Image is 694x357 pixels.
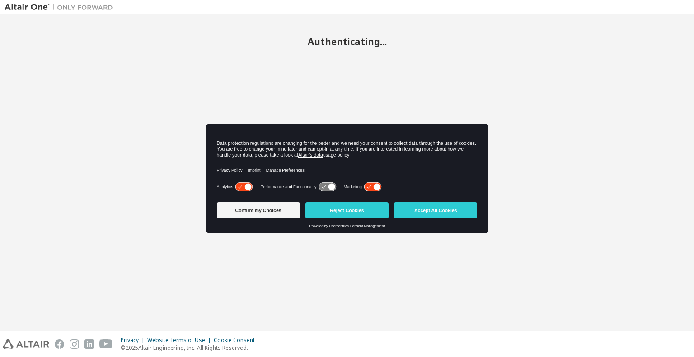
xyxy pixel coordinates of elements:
img: altair_logo.svg [3,339,49,349]
img: instagram.svg [70,339,79,349]
p: © 2025 Altair Engineering, Inc. All Rights Reserved. [121,344,260,352]
h2: Authenticating... [5,36,689,47]
img: youtube.svg [99,339,113,349]
img: Altair One [5,3,117,12]
div: Cookie Consent [214,337,260,344]
div: Website Terms of Use [147,337,214,344]
img: linkedin.svg [84,339,94,349]
img: facebook.svg [55,339,64,349]
div: Privacy [121,337,147,344]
